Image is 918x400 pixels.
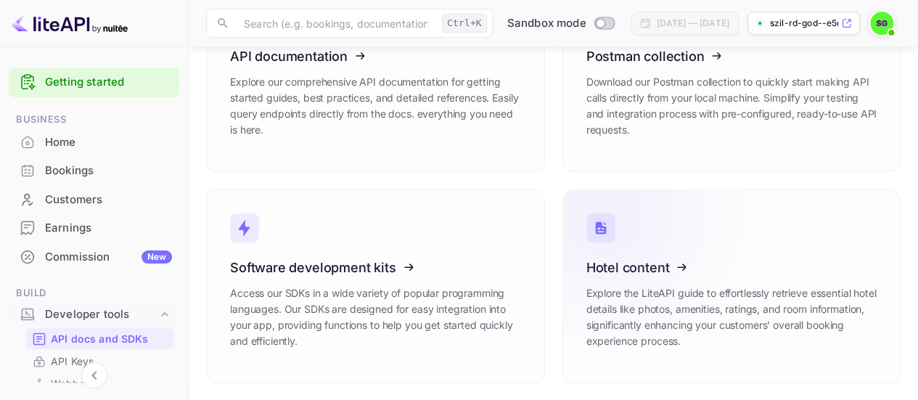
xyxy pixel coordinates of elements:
[501,15,620,32] div: Switch to Production mode
[45,192,172,208] div: Customers
[9,128,179,157] div: Home
[32,354,168,369] a: API Keys
[9,186,179,214] div: Customers
[45,74,172,91] a: Getting started
[507,15,586,32] span: Sandbox mode
[45,163,172,179] div: Bookings
[586,49,877,64] h3: Postman collection
[9,214,179,241] a: Earnings
[206,189,545,383] a: Software development kitsAccess our SDKs in a wide variety of popular programming languages. Our ...
[230,49,521,64] h3: API documentation
[442,14,487,33] div: Ctrl+K
[230,285,521,349] p: Access our SDKs in a wide variety of popular programming languages. Our SDKs are designed for eas...
[51,376,102,391] p: Webhooks
[235,9,436,38] input: Search (e.g. bookings, documentation)
[9,214,179,242] div: Earnings
[81,362,107,388] button: Collapse navigation
[870,12,893,35] img: Szilárd Godó
[9,112,179,128] span: Business
[9,128,179,155] a: Home
[32,376,168,391] a: Webhooks
[9,302,179,327] div: Developer tools
[657,17,729,30] div: [DATE] — [DATE]
[9,285,179,301] span: Build
[9,243,179,270] a: CommissionNew
[562,189,901,383] a: Hotel contentExplore the LiteAPI guide to effortlessly retrieve essential hotel details like phot...
[45,220,172,237] div: Earnings
[586,74,877,138] p: Download our Postman collection to quickly start making API calls directly from your local machin...
[9,157,179,184] a: Bookings
[12,12,128,35] img: LiteAPI logo
[26,351,173,372] div: API Keys
[45,249,172,266] div: Commission
[51,331,149,346] p: API docs and SDKs
[32,331,168,346] a: API docs and SDKs
[26,328,173,349] div: API docs and SDKs
[45,134,172,151] div: Home
[230,260,521,275] h3: Software development kits
[9,68,179,97] div: Getting started
[9,157,179,185] div: Bookings
[142,250,172,264] div: New
[230,74,521,138] p: Explore our comprehensive API documentation for getting started guides, best practices, and detai...
[9,243,179,272] div: CommissionNew
[51,354,94,369] p: API Keys
[9,186,179,213] a: Customers
[45,306,157,323] div: Developer tools
[770,17,838,30] p: szil-rd-god--e5dw9.nui...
